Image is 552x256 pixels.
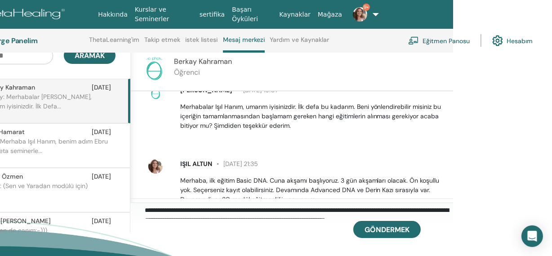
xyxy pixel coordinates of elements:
font: Merhabalar Işıl Hanım, umarım iyisinizdir. İlk defa bu kadarım. Beni yönlendirebilir misiniz bu i... [180,103,441,130]
font: Hakkında [98,11,128,18]
a: Yardım ve Kaynaklar [270,36,329,50]
div: Intercom Messenger'ı açın [521,225,543,247]
font: Hesabım [507,37,533,45]
font: [DATE] [92,217,111,225]
font: Mağaza [318,11,342,18]
font: sertifika [200,11,225,18]
font: [PERSON_NAME] [180,86,232,94]
font: Özmen [2,172,23,180]
a: Kaynaklar [276,6,314,23]
a: ThetaLearning'im [89,36,139,50]
img: no-photo.png [148,85,163,100]
font: [DATE] 15:07 [243,86,278,94]
font: Takip etmek [144,36,180,44]
font: [DATE] [92,83,111,91]
font: ThetaLearning'im [89,36,139,44]
font: Başarı Öyküleri [232,6,258,22]
a: sertifika [196,6,228,23]
button: Göndermek [353,221,421,238]
img: cog.svg [492,33,503,48]
img: default.jpg [353,7,367,22]
font: istek listesi [186,36,218,44]
font: Merhaba, ilk eğitim Basic DNA. Cuna akşamı başlıyoruz. 3 gün akşamları olacak. Ön koşullu yok. Se... [180,176,440,203]
a: Hakkında [94,6,131,23]
font: Eğitmen Panosu [423,37,470,45]
font: Kurslar ve Seminerler [135,6,169,22]
a: Mağaza [314,6,346,23]
img: no-photo.png [142,56,167,81]
a: Kurslar ve Seminerler [131,1,196,27]
font: Aramak [75,51,105,60]
font: Kahraman [199,57,232,66]
a: Hesabım [492,31,533,50]
a: Eğitmen Panosu [408,31,470,50]
font: [DATE] [92,172,111,180]
font: [DATE] [92,128,111,136]
font: Göndermek [365,225,410,234]
button: Aramak [64,47,116,64]
font: Yardım ve Kaynaklar [270,36,329,44]
a: Başarı Öyküleri [228,1,276,27]
a: Takip etmek [144,36,180,50]
img: chalkboard-teacher.svg [408,36,419,45]
a: istek listesi [186,36,218,50]
font: Mesaj merkezi [223,36,265,44]
font: 9+ [364,4,369,10]
font: [DATE] 21:35 [223,160,258,168]
font: IŞIL ALTUN [180,160,212,168]
font: Berkay [174,57,197,66]
font: Kaynaklar [279,11,311,18]
font: [PERSON_NAME] [0,217,51,225]
img: default.jpg [148,159,163,174]
a: Mesaj merkezi [223,36,265,53]
font: Öğrenci [174,67,200,77]
font: Kahraman [5,83,35,91]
